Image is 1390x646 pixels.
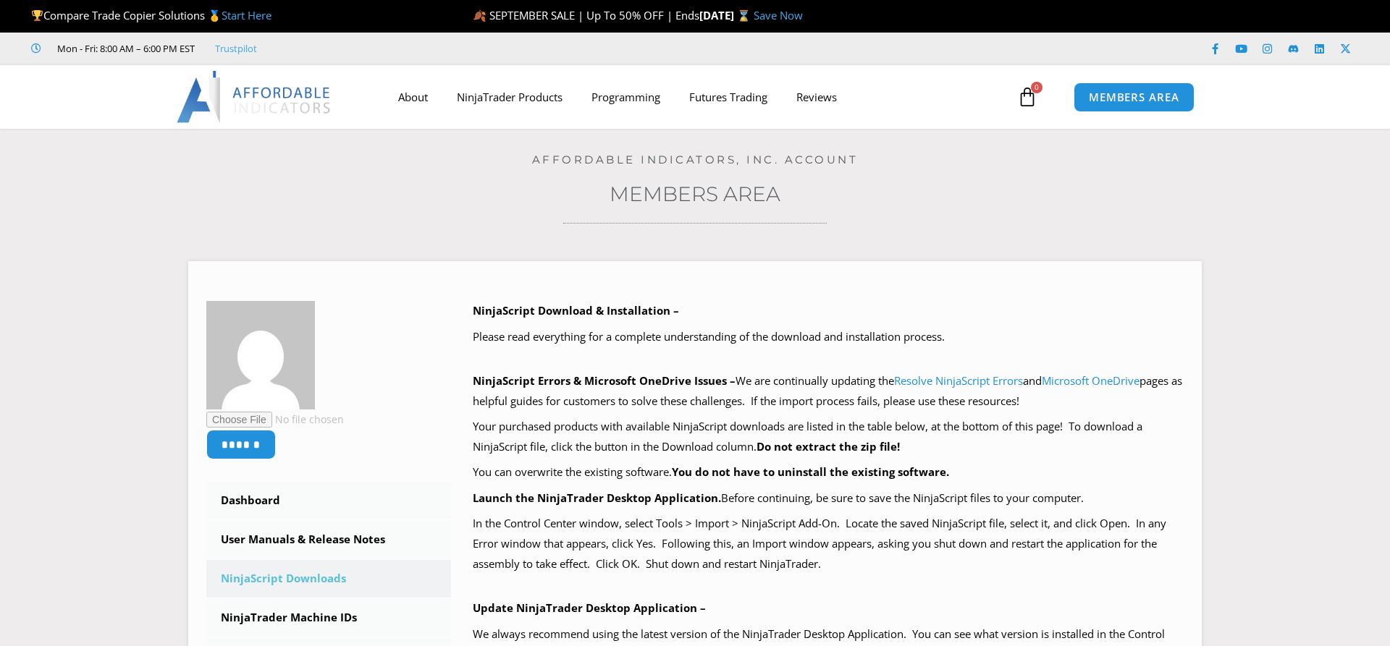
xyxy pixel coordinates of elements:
[782,80,851,114] a: Reviews
[473,488,1184,509] p: Before continuing, be sure to save the NinjaScript files to your computer.
[473,417,1184,457] p: Your purchased products with available NinjaScript downloads are listed in the table below, at th...
[577,80,675,114] a: Programming
[672,464,949,479] b: You do not have to uninstall the existing software.
[384,80,442,114] a: About
[1031,82,1042,93] span: 0
[473,514,1184,574] p: In the Control Center window, select Tools > Import > NinjaScript Add-On. Locate the saved NinjaS...
[54,40,195,57] span: Mon - Fri: 8:00 AM – 6:00 PM EST
[215,40,257,57] a: Trustpilot
[177,71,332,123] img: LogoAI | Affordable Indicators – NinjaTrader
[894,373,1023,388] a: Resolve NinjaScript Errors
[473,327,1184,347] p: Please read everything for a complete understanding of the download and installation process.
[757,439,900,454] b: Do not extract the zip file!
[995,76,1059,118] a: 0
[754,8,803,22] a: Save Now
[473,373,736,388] b: NinjaScript Errors & Microsoft OneDrive Issues –
[532,153,859,166] a: Affordable Indicators, Inc. Account
[1089,92,1179,103] span: MEMBERS AREA
[31,8,271,22] span: Compare Trade Copier Solutions 🥇
[222,8,271,22] a: Start Here
[206,301,315,409] img: b610b6ef78be403ef08154cc5c354ab941ae4bb0f752e613e76ea2a4dda52bee
[675,80,782,114] a: Futures Trading
[1074,82,1195,112] a: MEMBERS AREA
[473,371,1184,412] p: We are continually updating the and pages as helpful guides for customers to solve these challeng...
[206,521,451,558] a: User Manuals & Release Notes
[473,303,679,318] b: NinjaScript Download & Installation –
[699,8,754,22] strong: [DATE] ⌛
[206,599,451,637] a: NinjaTrader Machine IDs
[610,182,780,206] a: Members Area
[32,10,43,21] img: 🏆
[473,462,1184,483] p: You can overwrite the existing software.
[473,490,721,505] b: Launch the NinjaTrader Desktop Application.
[206,560,451,598] a: NinjaScript Downloads
[206,482,451,519] a: Dashboard
[1042,373,1140,388] a: Microsoft OneDrive
[384,80,1014,114] nav: Menu
[473,8,699,22] span: 🍂 SEPTEMBER SALE | Up To 50% OFF | Ends
[473,600,706,615] b: Update NinjaTrader Desktop Application –
[442,80,577,114] a: NinjaTrader Products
